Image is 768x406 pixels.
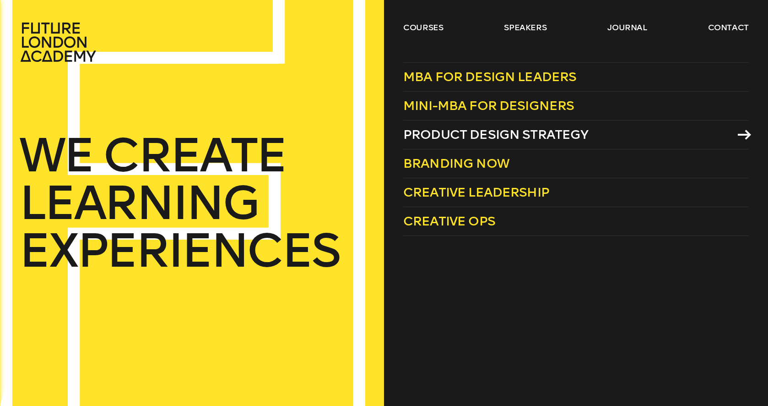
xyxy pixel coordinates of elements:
a: Creative Leadership [403,178,749,207]
span: Product Design Strategy [403,127,589,142]
a: courses [403,22,443,33]
a: Product Design Strategy [403,121,749,149]
span: Creative Ops [403,214,495,229]
a: contact [708,22,749,33]
span: Branding Now [403,156,509,171]
span: MBA for Design Leaders [403,69,577,84]
a: Mini-MBA for Designers [403,92,749,121]
a: journal [607,22,647,33]
a: speakers [504,22,546,33]
a: Creative Ops [403,207,749,236]
span: Mini-MBA for Designers [403,98,574,113]
a: Branding Now [403,149,749,178]
span: Creative Leadership [403,185,549,200]
a: MBA for Design Leaders [403,62,749,92]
